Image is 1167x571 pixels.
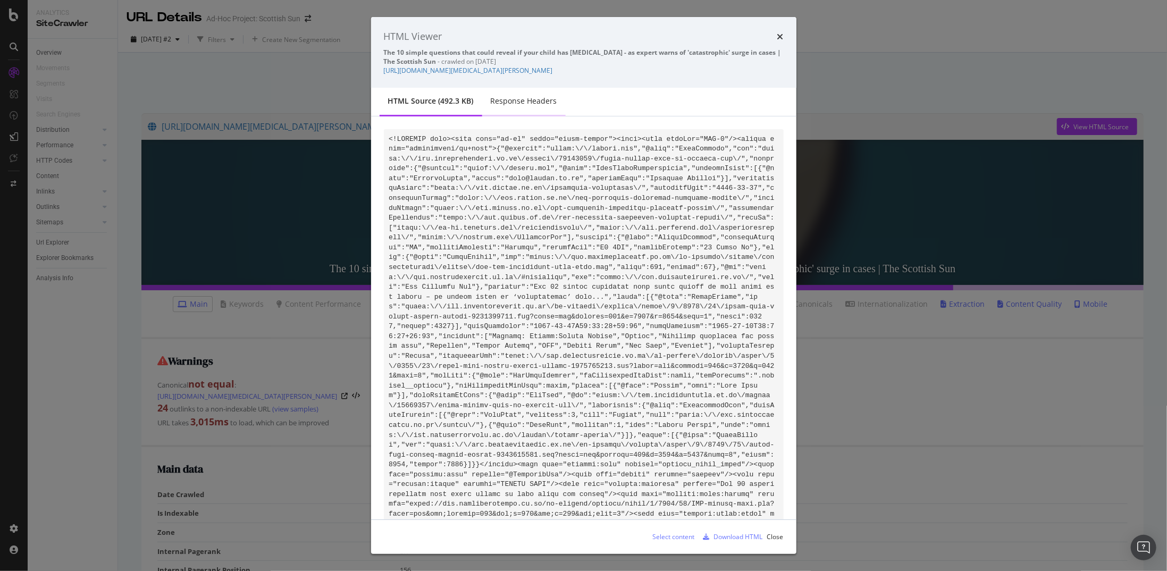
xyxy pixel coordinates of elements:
a: [URL][DOMAIN_NAME][MEDICAL_DATA][PERSON_NAME] [384,66,553,75]
div: Response Headers [491,96,557,106]
div: Open Intercom Messenger [1131,535,1156,560]
div: Select content [653,532,695,541]
button: Close [767,528,784,545]
button: Select content [644,528,695,545]
div: times [777,30,784,44]
button: Download HTML [699,528,763,545]
div: HTML Viewer [384,30,442,44]
div: modal [371,17,796,554]
strong: The 10 simple questions that could reveal if your child has [MEDICAL_DATA] - as expert warns of '... [384,48,782,66]
div: HTML source (492.3 KB) [388,96,474,106]
div: Close [767,532,784,541]
div: - crawled on [DATE] [384,48,784,66]
div: Download HTML [714,532,763,541]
